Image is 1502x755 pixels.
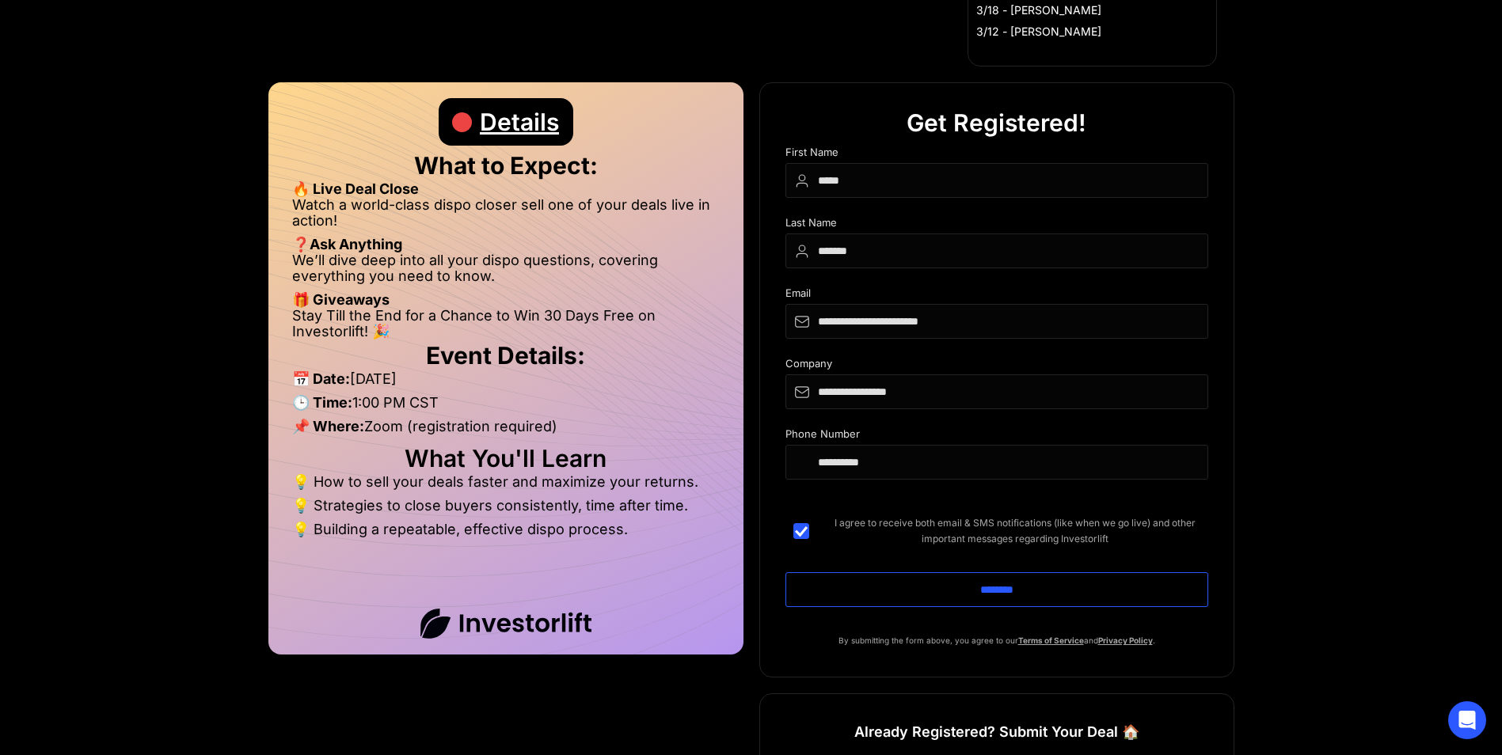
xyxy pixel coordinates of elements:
[292,498,720,522] li: 💡 Strategies to close buyers consistently, time after time.
[1448,701,1486,739] div: Open Intercom Messenger
[414,151,598,180] strong: What to Expect:
[785,287,1208,304] div: Email
[292,236,402,252] strong: ❓Ask Anything
[292,197,720,237] li: Watch a world-class dispo closer sell one of your deals live in action!
[292,180,419,197] strong: 🔥 Live Deal Close
[480,98,559,146] div: Details
[785,146,1208,163] div: First Name
[292,394,352,411] strong: 🕒 Time:
[292,418,364,434] strong: 📌 Where:
[292,308,720,340] li: Stay Till the End for a Chance to Win 30 Days Free on Investorlift! 🎉
[1018,635,1084,645] a: Terms of Service
[785,358,1208,374] div: Company
[854,718,1139,746] h1: Already Registered? Submit Your Deal 🏠
[822,515,1208,547] span: I agree to receive both email & SMS notifications (like when we go live) and other important mess...
[426,341,585,370] strong: Event Details:
[292,522,720,537] li: 💡 Building a repeatable, effective dispo process.
[785,428,1208,445] div: Phone Number
[292,370,350,387] strong: 📅 Date:
[1098,635,1153,645] a: Privacy Policy
[292,395,720,419] li: 1:00 PM CST
[292,291,390,308] strong: 🎁 Giveaways
[292,474,720,498] li: 💡 How to sell your deals faster and maximize your returns.
[292,371,720,395] li: [DATE]
[785,217,1208,233] div: Last Name
[292,419,720,442] li: Zoom (registration required)
[785,146,1208,632] form: DIspo Day Main Form
[907,99,1086,146] div: Get Registered!
[292,252,720,292] li: We’ll dive deep into all your dispo questions, covering everything you need to know.
[292,450,720,466] h2: What You'll Learn
[785,632,1208,648] p: By submitting the form above, you agree to our and .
